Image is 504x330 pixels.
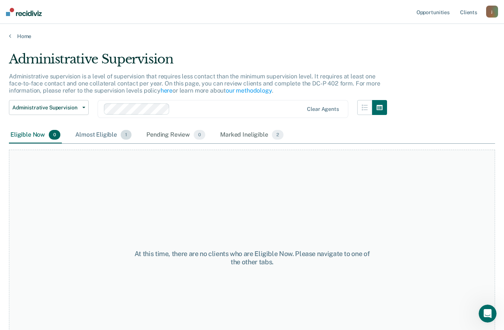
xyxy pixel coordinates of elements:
span: Administrative Supervision [12,105,79,111]
div: Clear agents [307,106,339,112]
span: 2 [272,130,283,140]
span: 1 [121,130,131,140]
a: Home [9,33,495,40]
div: Eligible Now0 [9,127,62,143]
div: At this time, there are no clients who are Eligible Now. Please navigate to one of the other tabs. [131,250,374,266]
span: 0 [49,130,60,140]
div: Marked Ineligible2 [219,127,285,143]
button: j [486,6,498,18]
span: 0 [194,130,205,140]
a: our methodology [226,87,272,94]
a: here [161,87,172,94]
div: Pending Review0 [145,127,207,143]
img: Recidiviz [6,8,42,16]
p: Administrative supervision is a level of supervision that requires less contact than the minimum ... [9,73,380,94]
iframe: Intercom live chat [479,305,497,323]
div: Administrative Supervision [9,52,387,73]
div: Almost Eligible1 [74,127,133,143]
button: Administrative Supervision [9,100,89,115]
